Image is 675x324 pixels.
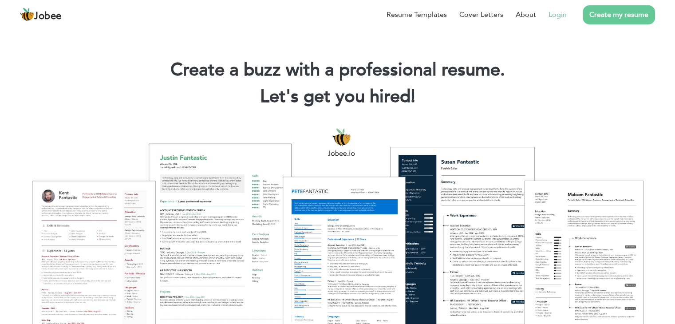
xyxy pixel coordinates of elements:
[304,84,415,109] span: get you hired!
[20,8,62,22] a: Jobee
[516,9,536,20] a: About
[411,84,415,109] span: |
[459,9,503,20] a: Cover Letters
[583,5,655,24] a: Create my resume
[13,59,662,82] h1: Create a buzz with a professional resume.
[549,9,567,20] a: Login
[387,9,447,20] a: Resume Templates
[13,85,662,108] h2: Let's
[20,8,34,22] img: jobee.io
[34,12,62,21] span: Jobee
